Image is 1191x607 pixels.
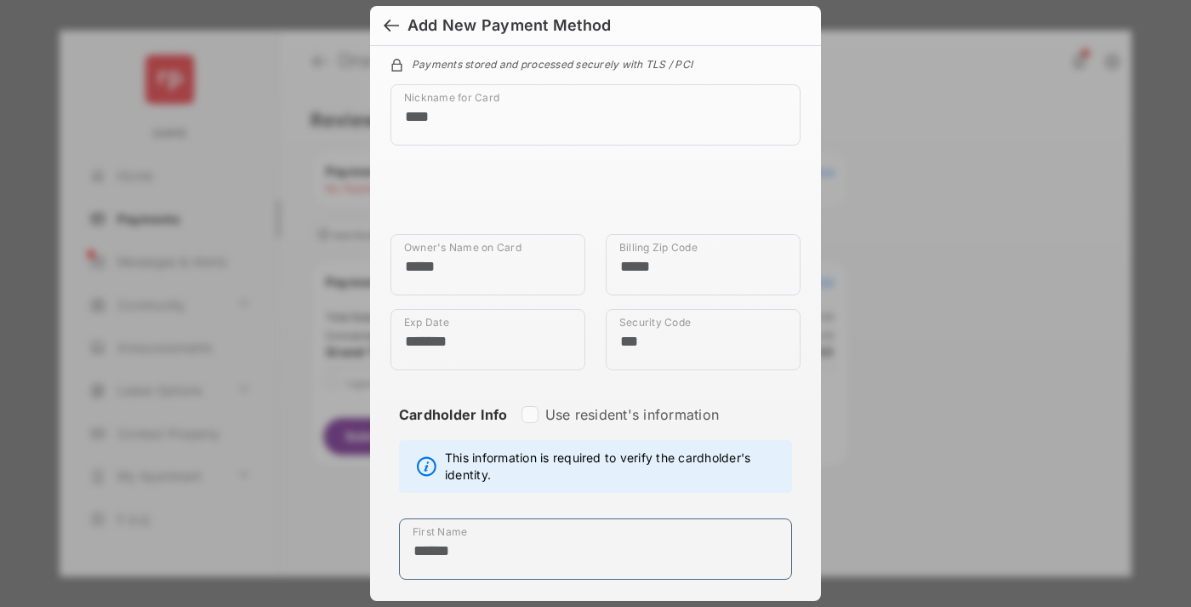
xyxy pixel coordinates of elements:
div: Payments stored and processed securely with TLS / PCI [390,55,801,71]
strong: Cardholder Info [399,406,508,454]
span: This information is required to verify the cardholder's identity. [445,450,783,484]
div: Add New Payment Method [407,16,611,35]
iframe: Credit card field [390,159,801,234]
label: Use resident's information [545,406,719,423]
